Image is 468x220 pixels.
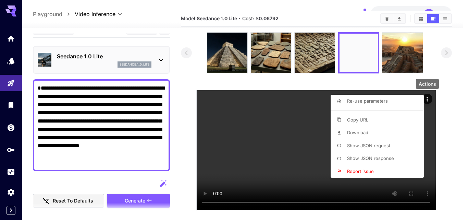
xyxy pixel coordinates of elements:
span: Show JSON request [347,143,390,148]
span: Copy URL [347,117,368,123]
span: Report issue [347,169,374,174]
span: Re-use parameters [347,98,388,104]
span: Download [347,130,368,135]
div: Actions [416,79,439,89]
span: Show JSON response [347,155,394,161]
